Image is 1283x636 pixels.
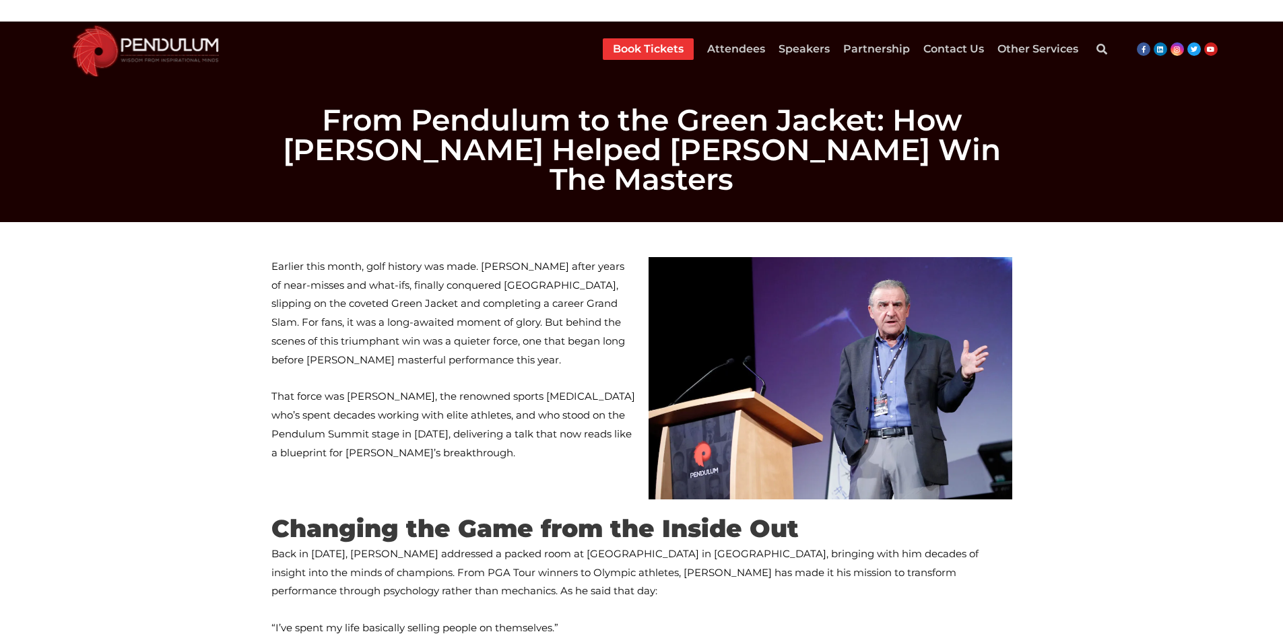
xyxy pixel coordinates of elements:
[64,22,228,77] img: cropped-cropped-Pendulum-Summit-Logo-Website.png
[271,621,558,634] span: “I’ve spent my life basically selling people on themselves.”
[265,105,1019,194] h1: From Pendulum to the Green Jacket: How [PERSON_NAME] Helped [PERSON_NAME] Win The Masters
[271,390,635,459] span: That force was [PERSON_NAME], the renowned sports [MEDICAL_DATA] who’s spent decades working with...
[271,547,979,598] span: Back in [DATE], [PERSON_NAME] addressed a packed room at [GEOGRAPHIC_DATA] in [GEOGRAPHIC_DATA], ...
[997,38,1078,60] a: Other Services
[843,38,910,60] a: Partnership
[603,38,1078,60] nav: Menu
[271,514,799,543] b: Changing the Game from the Inside Out
[1088,36,1115,63] div: Search
[779,38,830,60] a: Speakers
[271,260,625,366] span: Earlier this month, golf history was made. [PERSON_NAME] after years of near-misses and what-ifs,...
[707,38,765,60] a: Attendees
[923,38,984,60] a: Contact Us
[613,38,684,60] a: Book Tickets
